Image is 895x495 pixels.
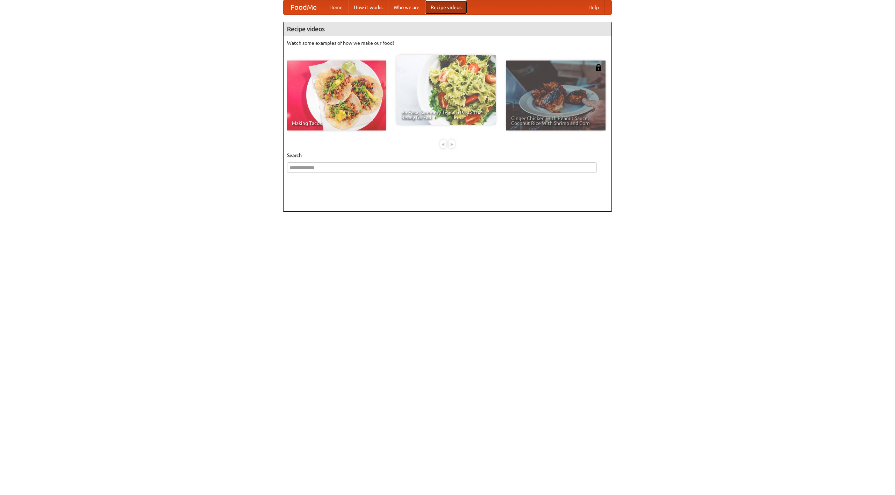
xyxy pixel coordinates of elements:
div: » [449,140,455,148]
a: FoodMe [284,0,324,14]
a: Who we are [388,0,425,14]
a: Making Tacos [287,61,386,130]
h5: Search [287,152,608,159]
img: 483408.png [595,64,602,71]
a: How it works [348,0,388,14]
a: Home [324,0,348,14]
span: An Easy, Summery Tomato Pasta That's Ready for Fall [401,110,491,120]
p: Watch some examples of how we make our food! [287,40,608,47]
div: « [440,140,446,148]
a: An Easy, Summery Tomato Pasta That's Ready for Fall [396,55,496,125]
span: Making Tacos [292,121,381,126]
a: Recipe videos [425,0,467,14]
h4: Recipe videos [284,22,611,36]
a: Help [583,0,604,14]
